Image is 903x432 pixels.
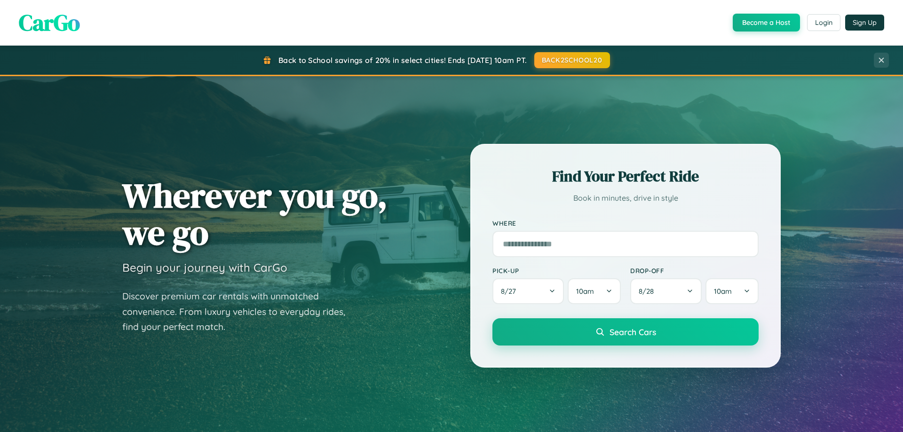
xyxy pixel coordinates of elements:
span: CarGo [19,7,80,38]
h1: Wherever you go, we go [122,177,388,251]
p: Discover premium car rentals with unmatched convenience. From luxury vehicles to everyday rides, ... [122,289,357,335]
h3: Begin your journey with CarGo [122,260,287,275]
span: 10am [576,287,594,296]
label: Pick-up [492,267,621,275]
p: Book in minutes, drive in style [492,191,759,205]
button: Become a Host [733,14,800,31]
button: Sign Up [845,15,884,31]
span: Search Cars [610,327,656,337]
span: 8 / 27 [501,287,521,296]
button: 8/27 [492,278,564,304]
button: Login [807,14,840,31]
button: 10am [705,278,759,304]
button: Search Cars [492,318,759,346]
label: Drop-off [630,267,759,275]
h2: Find Your Perfect Ride [492,166,759,187]
label: Where [492,219,759,227]
span: 8 / 28 [639,287,658,296]
span: 10am [714,287,732,296]
button: BACK2SCHOOL20 [534,52,610,68]
button: 8/28 [630,278,702,304]
span: Back to School savings of 20% in select cities! Ends [DATE] 10am PT. [278,55,527,65]
button: 10am [568,278,621,304]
